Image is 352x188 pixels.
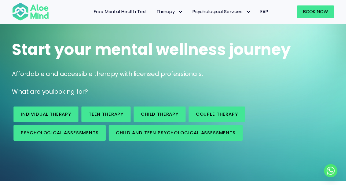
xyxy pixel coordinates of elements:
[21,132,100,138] span: Psychological assessments
[136,108,189,124] a: Child Therapy
[191,5,260,18] a: Psychological ServicesPsychological Services: submenu
[179,8,188,16] span: Therapy: submenu
[91,5,155,18] a: Free Mental Health Test
[155,5,191,18] a: TherapyTherapy: submenu
[196,9,256,15] span: Psychological Services
[14,108,80,124] a: Individual therapy
[260,5,277,18] a: EAP
[159,9,187,15] span: Therapy
[143,113,182,119] span: Child Therapy
[12,2,50,21] img: Aloe mind Logo
[111,127,247,143] a: Child and Teen Psychological assessments
[330,167,343,180] a: Whatsapp
[90,113,126,119] span: Teen Therapy
[14,127,108,143] a: Psychological assessments
[248,8,257,16] span: Psychological Services: submenu
[96,9,150,15] span: Free Mental Health Test
[199,113,242,119] span: Couple therapy
[118,132,240,138] span: Child and Teen Psychological assessments
[308,9,334,15] span: Book Now
[12,71,340,80] p: Affordable and accessible therapy with licensed professionals.
[265,9,273,15] span: EAP
[12,89,54,97] span: What are you
[12,39,296,61] span: Start your mental wellness journey
[56,5,277,18] nav: Menu
[21,113,72,119] span: Individual therapy
[302,5,340,18] a: Book Now
[192,108,249,124] a: Couple therapy
[83,108,133,124] a: Teen Therapy
[54,89,90,97] span: looking for?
